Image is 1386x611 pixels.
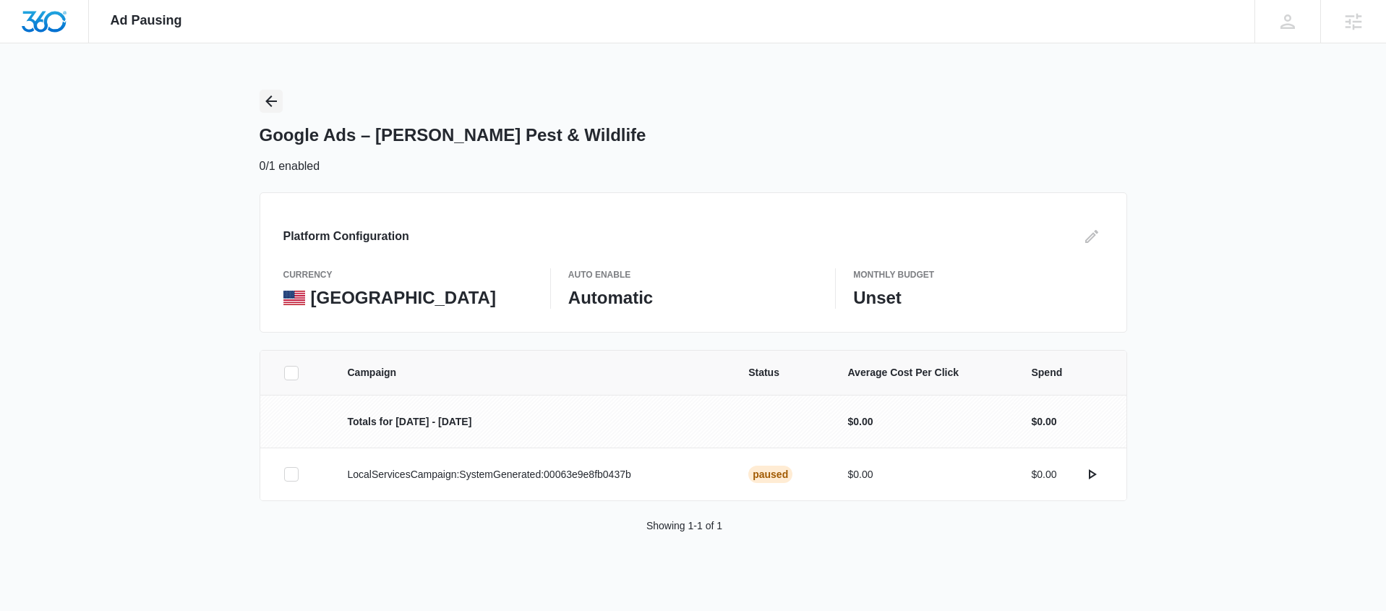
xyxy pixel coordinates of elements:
[111,13,182,28] span: Ad Pausing
[283,268,533,281] p: currency
[311,287,496,309] p: [GEOGRAPHIC_DATA]
[848,365,997,380] span: Average Cost Per Click
[1080,463,1103,486] button: actions.activate
[260,90,283,113] button: Back
[748,365,813,380] span: Status
[348,414,714,430] p: Totals for [DATE] - [DATE]
[348,365,714,380] span: Campaign
[1031,365,1103,380] span: Spend
[568,268,818,281] p: Auto Enable
[748,466,792,483] div: Paused
[848,414,997,430] p: $0.00
[283,228,409,245] h3: Platform Configuration
[568,287,818,309] p: Automatic
[283,291,305,305] img: United States
[853,287,1103,309] p: Unset
[848,467,997,482] p: $0.00
[1031,467,1056,482] p: $0.00
[853,268,1103,281] p: Monthly Budget
[646,518,722,534] p: Showing 1-1 of 1
[260,158,320,175] p: 0/1 enabled
[348,467,714,482] p: LocalServicesCampaign:SystemGenerated:00063e9e8fb0437b
[1031,414,1056,430] p: $0.00
[1080,225,1103,248] button: Edit
[260,124,646,146] h1: Google Ads – [PERSON_NAME] Pest & Wildlife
